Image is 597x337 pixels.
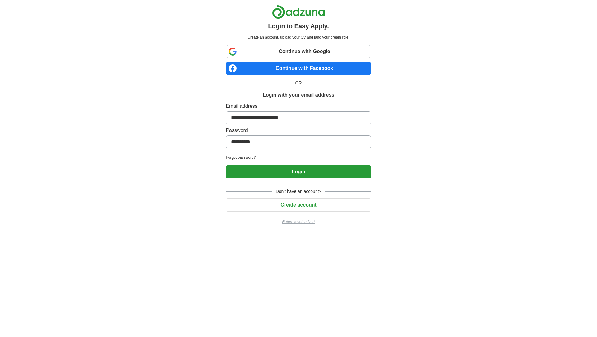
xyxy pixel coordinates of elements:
label: Email address [226,102,371,110]
a: Return to job advert [226,219,371,225]
a: Continue with Facebook [226,62,371,75]
a: Forgot password? [226,155,371,160]
button: Login [226,165,371,178]
span: Don't have an account? [272,188,325,195]
h1: Login with your email address [263,91,334,99]
img: Adzuna logo [272,5,325,19]
p: Create an account, upload your CV and land your dream role. [227,34,370,40]
button: Create account [226,198,371,212]
h1: Login to Easy Apply. [268,21,329,31]
a: Continue with Google [226,45,371,58]
span: OR [292,80,306,86]
label: Password [226,127,371,134]
a: Create account [226,202,371,207]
